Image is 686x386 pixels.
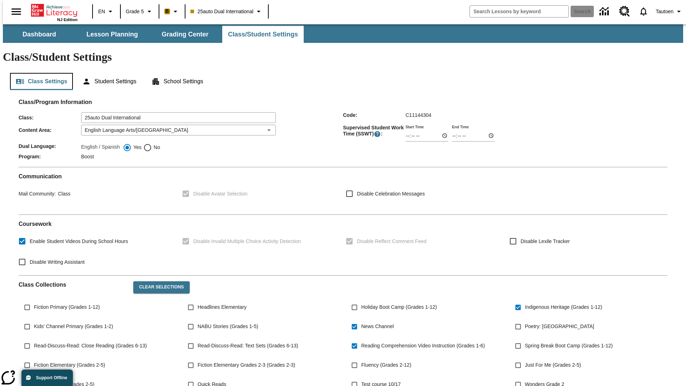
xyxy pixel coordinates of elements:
[10,73,676,90] div: Class/Student Settings
[10,73,73,90] button: Class Settings
[76,26,148,43] button: Lesson Planning
[361,303,437,311] span: Holiday Boot Camp (Grades 1-12)
[81,125,276,135] div: English Language Arts/[GEOGRAPHIC_DATA]
[34,361,105,369] span: Fiction Elementary (Grades 2-5)
[525,303,602,311] span: Indigenous Heritage (Grades 1-12)
[126,8,144,15] span: Grade 5
[357,190,425,198] span: Disable Celebration Messages
[193,190,248,198] span: Disable Avatar Selection
[123,5,156,18] button: Grade: Grade 5, Select a grade
[165,7,169,16] span: B
[19,115,81,120] span: Class :
[36,375,67,380] span: Support Offline
[19,154,81,159] span: Program :
[228,30,298,39] span: Class/Student Settings
[198,361,295,369] span: Fiction Elementary Grades 2-3 (Grades 2-3)
[19,173,667,180] h2: Communication
[198,323,258,330] span: NABU Stories (Grades 1-5)
[470,6,568,17] input: search field
[19,143,81,149] span: Dual Language :
[525,323,594,330] span: Poetry: [GEOGRAPHIC_DATA]
[19,99,667,105] h2: Class/Program Information
[23,30,56,39] span: Dashboard
[19,221,667,227] h2: Course work
[193,238,301,245] span: Disable Invalid Multiple Choice Activity Detection
[361,361,411,369] span: Fluency (Grades 2-12)
[343,125,406,138] span: Supervised Student Work Time (SSWT) :
[19,127,81,133] span: Content Area :
[30,258,85,266] span: Disable Writing Assistant
[198,342,298,350] span: Read-Discuss-Read: Text Sets (Grades 6-13)
[343,112,406,118] span: Code :
[3,24,683,43] div: SubNavbar
[4,26,75,43] button: Dashboard
[406,112,431,118] span: C11144304
[452,124,469,129] label: End Time
[190,8,253,15] span: 25auto Dual International
[188,5,266,18] button: Class: 25auto Dual International, Select your class
[374,130,381,138] button: Supervised Student Work Time is the timeframe when students can take LevelSet and when lessons ar...
[81,143,120,152] label: English / Spanish
[595,2,615,21] a: Data Center
[19,191,56,197] span: Mail Community :
[525,361,581,369] span: Just For Me (Grades 2-5)
[98,8,105,15] span: EN
[361,323,394,330] span: News Channel
[521,238,570,245] span: Disable Lexile Tracker
[95,5,118,18] button: Language: EN, Select a language
[615,2,634,21] a: Resource Center, Will open in new tab
[86,30,138,39] span: Lesson Planning
[3,50,683,64] h1: Class/Student Settings
[656,8,673,15] span: Tautoen
[3,26,304,43] div: SubNavbar
[34,303,100,311] span: Fiction Primary (Grades 1-12)
[149,26,221,43] button: Grading Center
[76,73,142,90] button: Student Settings
[634,2,653,21] a: Notifications
[19,106,667,161] div: Class/Program Information
[34,342,147,350] span: Read-Discuss-Read: Close Reading (Grades 6-13)
[6,1,27,22] button: Open side menu
[146,73,209,90] button: School Settings
[56,191,70,197] span: Class
[406,124,424,129] label: Start Time
[30,238,128,245] span: Enable Student Videos During School Hours
[81,154,94,159] span: Boost
[19,281,128,288] h2: Class Collections
[161,30,208,39] span: Grading Center
[361,342,485,350] span: Reading Comprehension Video Instruction (Grades 1-6)
[34,323,113,330] span: Kids' Channel Primary (Grades 1-2)
[19,173,667,209] div: Communication
[152,144,160,151] span: No
[653,5,686,18] button: Profile/Settings
[525,342,613,350] span: Spring Break Boot Camp (Grades 1-12)
[131,144,141,151] span: Yes
[57,18,78,22] span: NJ Edition
[161,5,183,18] button: Boost Class color is peach. Change class color
[198,303,247,311] span: Headlines Elementary
[81,112,276,123] input: Class
[133,281,189,293] button: Clear Selections
[357,238,427,245] span: Disable Reflect Comment Feed
[31,3,78,22] div: Home
[31,3,78,18] a: Home
[21,370,73,386] button: Support Offline
[222,26,304,43] button: Class/Student Settings
[19,221,667,269] div: Coursework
